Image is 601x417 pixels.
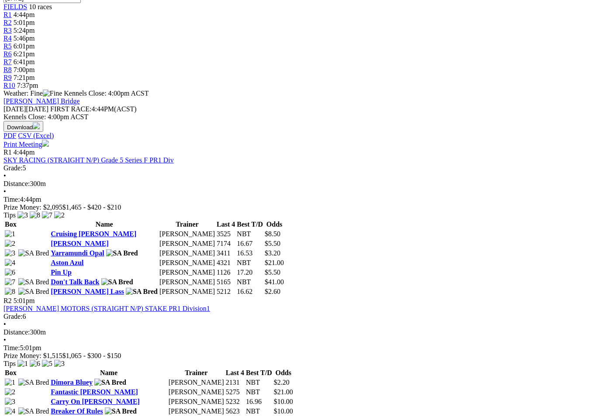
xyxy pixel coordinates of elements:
[3,82,15,89] a: R10
[42,211,52,219] img: 7
[3,164,598,172] div: 5
[51,230,136,238] a: Cruising [PERSON_NAME]
[18,288,49,296] img: SA Bred
[3,321,6,328] span: •
[42,360,52,368] img: 5
[216,249,235,258] td: 3411
[14,58,35,65] span: 6:41pm
[3,313,23,320] span: Grade:
[51,388,138,396] a: Fantastic [PERSON_NAME]
[216,239,235,248] td: 7174
[216,287,235,296] td: 5212
[14,50,35,58] span: 6:21pm
[3,148,12,156] span: R1
[51,269,72,276] a: Pin Up
[3,97,80,105] a: [PERSON_NAME] Bridge
[18,407,49,415] img: SA Bred
[3,27,12,34] a: R3
[30,211,40,219] img: 8
[3,113,598,121] div: Kennels Close: 4:00pm ACST
[3,196,20,203] span: Time:
[50,105,91,113] span: FIRST RACE:
[265,249,280,257] span: $3.20
[101,278,133,286] img: SA Bred
[265,230,280,238] span: $8.50
[14,148,35,156] span: 4:44pm
[50,220,158,229] th: Name
[18,249,49,257] img: SA Bred
[168,378,225,387] td: [PERSON_NAME]
[62,352,121,359] span: $1,065 - $300 - $150
[245,388,273,396] td: NBT
[18,379,49,386] img: SA Bred
[274,388,293,396] span: $21.00
[51,240,108,247] a: [PERSON_NAME]
[236,278,263,286] td: NBT
[274,407,293,415] span: $10.00
[3,313,598,321] div: 6
[236,268,263,277] td: 17.20
[3,19,12,26] a: R2
[3,305,210,312] a: [PERSON_NAME] MOTORS (STRAIGHT N/P) STAKE PR1 Division1
[168,369,225,377] th: Trainer
[5,259,15,267] img: 4
[3,344,598,352] div: 5:01pm
[168,397,225,406] td: [PERSON_NAME]
[5,240,15,248] img: 2
[3,141,49,148] a: Print Meeting
[159,258,215,267] td: [PERSON_NAME]
[265,278,284,286] span: $41.00
[265,259,284,266] span: $21.00
[51,288,124,295] a: [PERSON_NAME] Lass
[3,50,12,58] a: R6
[3,211,16,219] span: Tips
[5,369,17,376] span: Box
[236,239,263,248] td: 16.67
[236,258,263,267] td: NBT
[3,58,12,65] a: R7
[3,164,23,172] span: Grade:
[264,220,284,229] th: Odds
[5,221,17,228] span: Box
[245,407,273,416] td: NBT
[51,249,104,257] a: Yarramundi Opal
[245,369,273,377] th: Best T/D
[33,122,40,129] img: download.svg
[3,42,12,50] a: R5
[17,82,38,89] span: 7:37pm
[3,3,27,10] a: FIELDS
[3,203,598,211] div: Prize Money: $2,095
[3,352,598,360] div: Prize Money: $1,515
[14,42,35,50] span: 6:01pm
[159,287,215,296] td: [PERSON_NAME]
[216,268,235,277] td: 1126
[236,287,263,296] td: 16.62
[3,132,598,140] div: Download
[3,66,12,73] span: R8
[274,398,293,405] span: $10.00
[51,379,93,386] a: Dimora Bluey
[5,398,15,406] img: 3
[5,278,15,286] img: 7
[3,172,6,179] span: •
[106,249,138,257] img: SA Bred
[265,269,280,276] span: $5.50
[94,379,126,386] img: SA Bred
[29,3,52,10] span: 10 races
[3,74,12,81] span: R9
[14,19,35,26] span: 5:01pm
[3,297,12,304] span: R2
[236,249,263,258] td: 16.53
[159,239,215,248] td: [PERSON_NAME]
[5,230,15,238] img: 1
[3,360,16,367] span: Tips
[51,407,103,415] a: Breaker Of Rules
[274,379,290,386] span: $2.20
[50,105,137,113] span: 4:44PM(ACST)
